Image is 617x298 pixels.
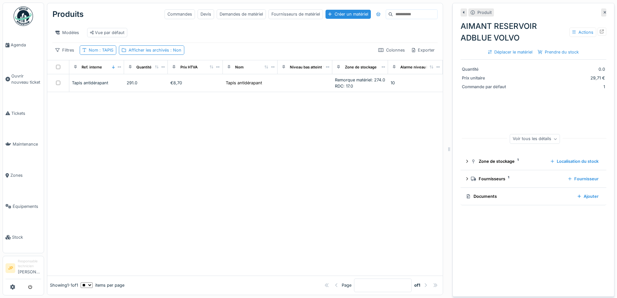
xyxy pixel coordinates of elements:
div: 291.0 [127,80,165,86]
a: Agenda [3,30,44,61]
div: Prix HTVA [180,65,198,70]
div: Demandes de matériel [217,9,266,19]
span: Zones [10,172,41,178]
div: Commande par défaut [462,84,510,90]
div: AIMANT RESERVOIR ADBLUE VOLVO [461,20,606,44]
a: Ouvrir nouveau ticket [3,61,44,98]
div: Zone de stockage [471,158,545,164]
div: Fournisseurs de matériel [269,9,323,19]
div: Déplacer le matériel [486,48,535,56]
div: Produits [52,6,84,23]
div: 1 [513,84,605,90]
div: Fournisseurs [471,176,563,182]
div: Documents [466,193,572,199]
div: Devis [198,9,214,19]
summary: DocumentsAjouter [463,190,604,202]
span: Remorque matériel: 274.0 [335,77,385,82]
span: : Non [169,48,181,53]
div: Ajouter [575,192,601,201]
div: Actions [569,28,596,37]
div: 29,71 € [513,75,605,81]
div: Créer un matériel [326,10,371,18]
div: Nom [235,65,244,70]
span: Agenda [11,42,41,48]
span: RDC: 17.0 [335,84,353,89]
div: Prix unitaire [462,75,510,81]
img: Badge_color-CXgf-gQk.svg [14,6,33,26]
div: Fournisseur [566,174,601,183]
div: Responsable technicien [18,259,41,269]
div: Quantité [462,66,510,72]
span: : TAPIS [98,48,113,53]
div: Quantité [136,65,152,70]
div: Zone de stockage [345,65,377,70]
div: Localisation du stock [548,157,601,166]
div: Showing 1 - 1 of 1 [50,282,78,288]
div: Modèles [52,28,82,37]
li: JP [6,263,15,273]
span: Stock [12,234,41,240]
div: items per page [81,282,124,288]
div: Exporter [409,45,438,55]
div: 10 [391,80,440,86]
summary: Fournisseurs1Fournisseur [463,173,604,185]
strong: of 1 [414,282,420,288]
a: Stock [3,222,44,253]
div: Produit [477,9,492,16]
div: Page [342,282,351,288]
li: [PERSON_NAME] [18,259,41,278]
div: Filtres [52,45,77,55]
a: Tickets [3,98,44,129]
div: Alarme niveau bas [400,65,433,70]
div: Prendre du stock [535,48,581,56]
div: Afficher les archivés [129,47,181,53]
a: Maintenance [3,129,44,160]
div: Ref. interne [82,65,102,70]
div: Colonnes [375,45,408,55]
span: Équipements [13,203,41,209]
a: Équipements [3,191,44,222]
a: JP Responsable technicien[PERSON_NAME] [6,259,41,279]
div: Commandes [165,9,195,19]
div: Tapis antidérapant [226,80,262,86]
div: Tapis antidérapant [72,80,121,86]
div: €8,70 [170,80,220,86]
summary: Zone de stockage1Localisation du stock [463,156,604,168]
a: Zones [3,160,44,191]
div: Voir tous les détails [510,134,560,144]
span: Tickets [11,110,41,116]
span: Ouvrir nouveau ticket [11,73,41,85]
div: 0.0 [513,66,605,72]
div: Vue par défaut [90,30,124,36]
span: Maintenance [13,141,41,147]
div: Niveau bas atteint ? [290,65,325,70]
div: Nom [89,47,113,53]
